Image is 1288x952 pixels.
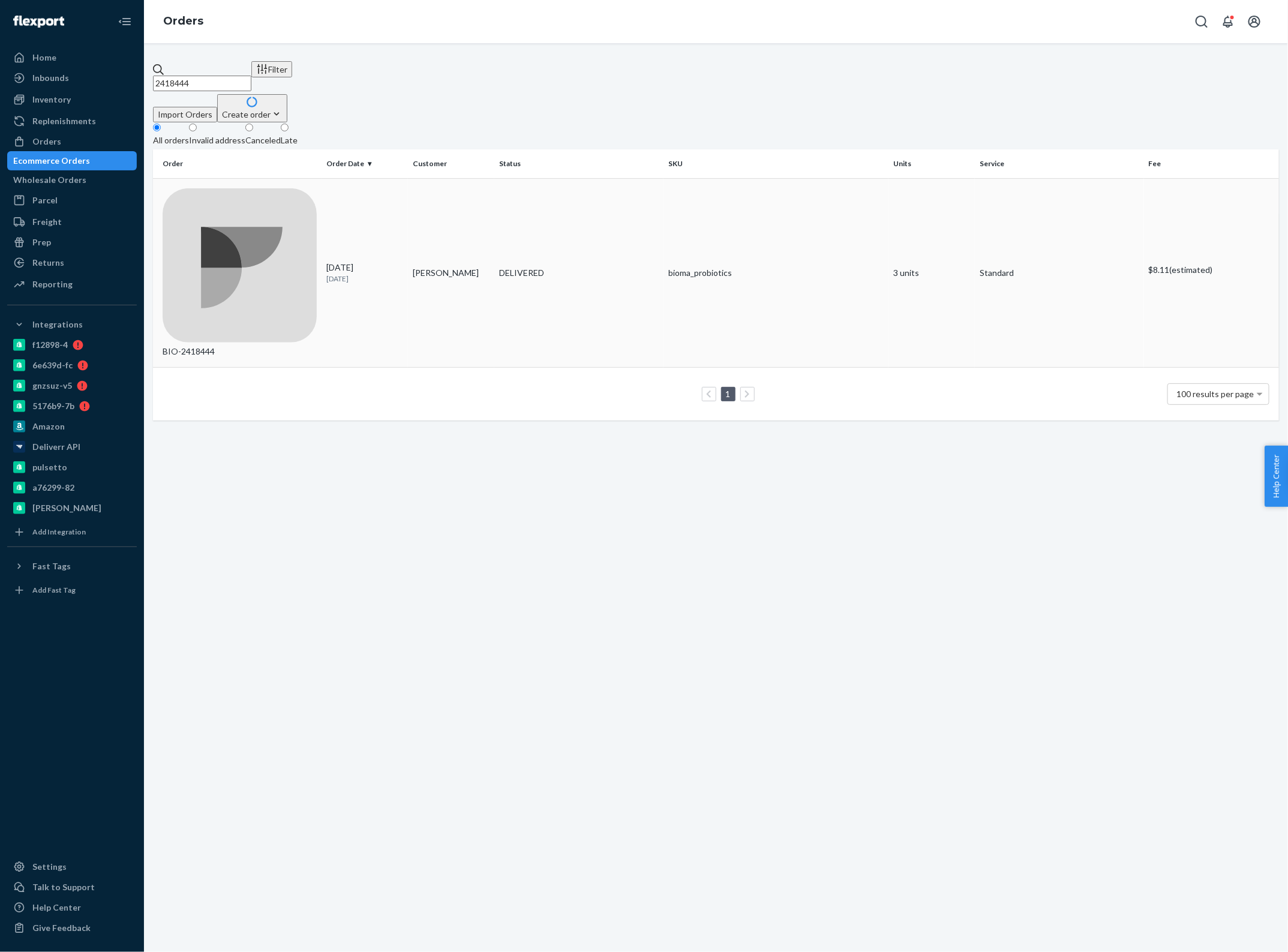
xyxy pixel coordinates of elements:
div: Add Integration [32,527,86,537]
button: Help Center [1265,446,1288,507]
div: bioma_probiotics [668,267,884,279]
div: Ecommerce Orders [13,155,90,167]
div: Create order [222,108,283,121]
a: Amazon [7,417,137,436]
a: Add Fast Tag [7,581,137,600]
span: 100 results per page [1177,389,1254,399]
input: All orders [153,124,161,131]
div: Add Fast Tag [32,585,76,595]
p: [DATE] [327,274,404,284]
a: f12898-4 [7,335,137,355]
div: Customer [413,158,490,169]
a: Orders [7,132,137,151]
div: Returns [32,257,64,269]
th: Units [888,149,975,178]
div: Freight [32,216,62,228]
div: Inbounds [32,72,69,84]
div: [DATE] [327,262,404,284]
div: Late [281,134,298,146]
button: Integrations [7,315,137,334]
div: All orders [153,134,189,146]
th: Service [975,149,1144,178]
th: SKU [663,149,888,178]
a: Reporting [7,275,137,294]
div: Give Feedback [32,922,91,934]
div: DELIVERED [499,267,659,279]
div: Reporting [32,278,73,290]
ol: breadcrumbs [154,4,213,39]
div: Wholesale Orders [13,174,86,186]
a: pulsetto [7,458,137,477]
input: Invalid address [189,124,197,131]
button: Close Navigation [113,10,137,34]
div: pulsetto [32,461,67,473]
div: Prep [32,236,51,248]
button: Open account menu [1242,10,1266,34]
a: Parcel [7,191,137,210]
div: Settings [32,861,67,873]
div: Amazon [32,421,65,433]
button: Open notifications [1216,10,1240,34]
th: Fee [1144,149,1279,178]
input: Late [281,124,289,131]
a: Freight [7,212,137,232]
th: Order Date [322,149,409,178]
a: Prep [7,233,137,252]
a: Help Center [7,898,137,917]
a: Orders [163,14,203,28]
a: 5176b9-7b [7,397,137,416]
div: Deliverr API [32,441,80,453]
button: Create order [217,94,287,122]
div: Home [32,52,56,64]
input: Search orders [153,76,251,91]
p: $8.11 [1149,264,1269,276]
div: Filter [256,63,287,76]
button: Filter [251,61,292,77]
div: a76299-82 [32,482,74,494]
td: 3 units [888,178,975,368]
img: Flexport logo [13,16,64,28]
p: Standard [980,267,1139,279]
td: [PERSON_NAME] [408,178,494,368]
a: Ecommerce Orders [7,151,137,170]
a: Inventory [7,90,137,109]
div: Inventory [32,94,71,106]
div: Help Center [32,902,81,914]
th: Status [494,149,663,178]
input: Canceled [245,124,253,131]
div: Fast Tags [32,560,71,572]
a: Deliverr API [7,437,137,457]
div: Invalid address [189,134,245,146]
a: a76299-82 [7,478,137,497]
a: Talk to Support [7,878,137,897]
div: 5176b9-7b [32,400,74,412]
a: 6e639d-fc [7,356,137,375]
button: Open Search Box [1190,10,1214,34]
a: Settings [7,857,137,876]
a: Home [7,48,137,67]
div: 6e639d-fc [32,359,73,371]
a: Replenishments [7,112,137,131]
a: [PERSON_NAME] [7,498,137,518]
button: Import Orders [153,107,217,122]
button: Give Feedback [7,918,137,938]
a: Add Integration [7,522,137,542]
div: BIO-2418444 [163,188,317,358]
button: Fast Tags [7,557,137,576]
span: (estimated) [1170,265,1213,275]
a: Inbounds [7,68,137,88]
a: Wholesale Orders [7,170,137,190]
div: Integrations [32,319,83,331]
div: Orders [32,136,61,148]
div: Replenishments [32,115,96,127]
div: Canceled [245,134,281,146]
div: Talk to Support [32,881,95,893]
a: Page 1 is your current page [723,389,733,399]
div: f12898-4 [32,339,68,351]
div: Parcel [32,194,58,206]
a: gnzsuz-v5 [7,376,137,395]
div: [PERSON_NAME] [32,502,101,514]
div: gnzsuz-v5 [32,380,72,392]
a: Returns [7,253,137,272]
